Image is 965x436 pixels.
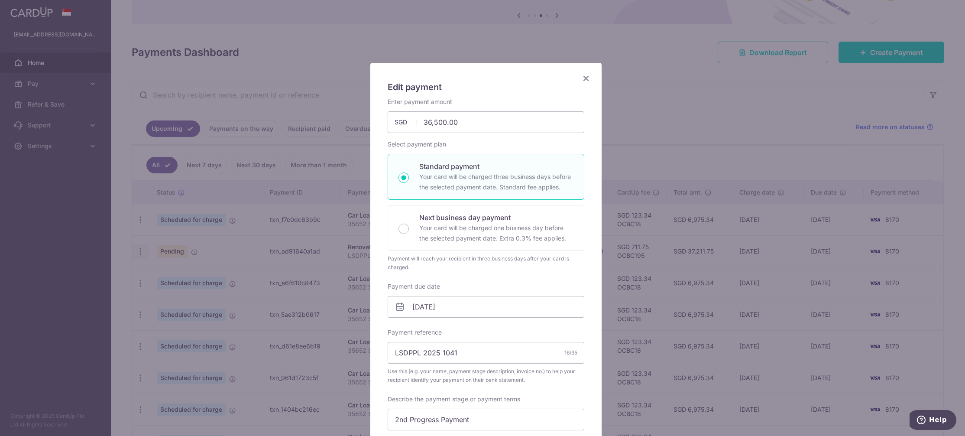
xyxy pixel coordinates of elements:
span: SGD [395,118,417,127]
div: Payment will reach your recipient in three business days after your card is charged. [388,254,584,272]
span: Use this (e.g. your name, payment stage description, invoice no.) to help your recipient identify... [388,367,584,384]
label: Payment due date [388,282,440,291]
div: 16/35 [564,348,577,357]
h5: Edit payment [388,80,584,94]
button: Close [581,73,591,84]
label: Select payment plan [388,140,446,149]
label: Payment reference [388,328,442,337]
p: Standard payment [419,161,573,172]
input: DD / MM / YYYY [388,296,584,318]
p: Your card will be charged one business day before the selected payment date. Extra 0.3% fee applies. [419,223,573,244]
input: 0.00 [388,111,584,133]
label: Enter payment amount [388,98,452,106]
p: Your card will be charged three business days before the selected payment date. Standard fee appl... [419,172,573,192]
iframe: Opens a widget where you can find more information [910,410,956,432]
p: Next business day payment [419,212,573,223]
label: Describe the payment stage or payment terms [388,395,520,403]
